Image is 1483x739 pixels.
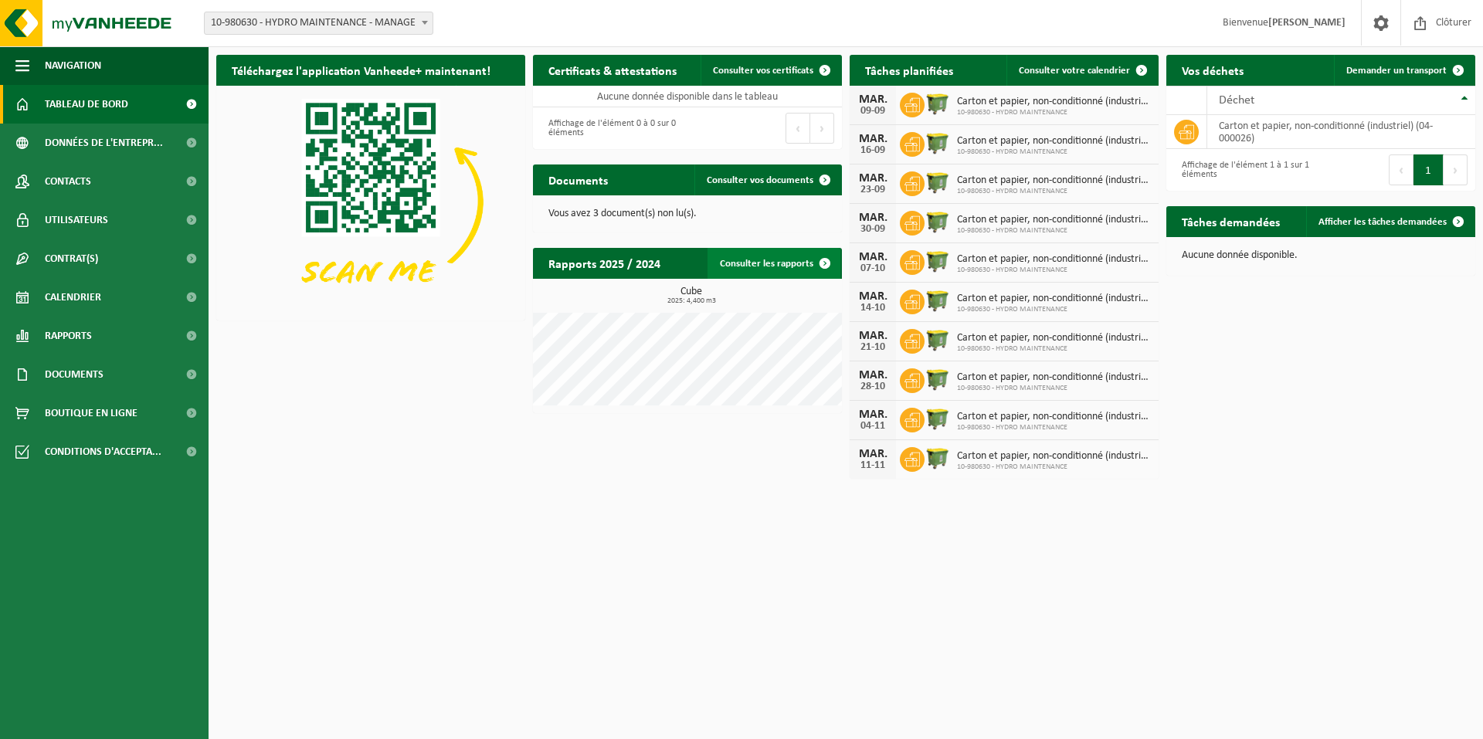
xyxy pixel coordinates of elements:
[957,147,1151,157] span: 10-980630 - HYDRO MAINTENANCE
[1413,154,1444,185] button: 1
[1174,153,1313,187] div: Affichage de l'élément 1 à 1 sur 1 éléments
[1006,55,1157,86] a: Consulter votre calendrier
[957,450,1151,463] span: Carton et papier, non-conditionné (industriel)
[957,305,1151,314] span: 10-980630 - HYDRO MAINTENANCE
[857,421,888,432] div: 04-11
[533,86,842,107] td: Aucune donnée disponible dans le tableau
[45,432,161,471] span: Conditions d'accepta...
[701,55,840,86] a: Consulter vos certificats
[957,371,1151,384] span: Carton et papier, non-conditionné (industriel)
[205,12,433,34] span: 10-980630 - HYDRO MAINTENANCE - MANAGE
[1318,217,1447,227] span: Afficher les tâches demandées
[533,55,692,85] h2: Certificats & attestations
[1444,154,1468,185] button: Next
[694,164,840,195] a: Consulter vos documents
[957,384,1151,393] span: 10-980630 - HYDRO MAINTENANCE
[925,366,951,392] img: WB-1100-HPE-GN-50
[925,327,951,353] img: WB-1100-HPE-GN-50
[957,293,1151,305] span: Carton et papier, non-conditionné (industriel)
[216,55,506,85] h2: Téléchargez l'application Vanheede+ maintenant!
[857,172,888,185] div: MAR.
[857,408,888,421] div: MAR.
[925,130,951,156] img: WB-1100-HPE-GN-50
[708,248,840,279] a: Consulter les rapports
[857,106,888,117] div: 09-09
[925,248,951,274] img: WB-1100-HPE-GN-50
[957,214,1151,226] span: Carton et papier, non-conditionné (industriel)
[857,185,888,195] div: 23-09
[1268,17,1346,29] strong: [PERSON_NAME]
[45,46,101,85] span: Navigation
[857,263,888,274] div: 07-10
[216,86,525,317] img: Download de VHEPlus App
[1346,66,1447,76] span: Demander un transport
[957,332,1151,344] span: Carton et papier, non-conditionné (industriel)
[957,226,1151,236] span: 10-980630 - HYDRO MAINTENANCE
[541,297,842,305] span: 2025: 4,400 m3
[857,381,888,392] div: 28-10
[1306,206,1474,237] a: Afficher les tâches demandées
[857,93,888,106] div: MAR.
[45,394,137,432] span: Boutique en ligne
[857,448,888,460] div: MAR.
[45,162,91,201] span: Contacts
[925,405,951,432] img: WB-1100-HPE-GN-50
[707,175,813,185] span: Consulter vos documents
[45,201,108,239] span: Utilisateurs
[1166,206,1295,236] h2: Tâches demandées
[857,224,888,235] div: 30-09
[857,460,888,471] div: 11-11
[957,108,1151,117] span: 10-980630 - HYDRO MAINTENANCE
[857,251,888,263] div: MAR.
[925,169,951,195] img: WB-1100-HPE-GN-50
[925,445,951,471] img: WB-1100-HPE-GN-50
[857,342,888,353] div: 21-10
[857,145,888,156] div: 16-09
[204,12,433,35] span: 10-980630 - HYDRO MAINTENANCE - MANAGE
[925,90,951,117] img: WB-1100-HPE-GN-50
[957,463,1151,472] span: 10-980630 - HYDRO MAINTENANCE
[1219,94,1254,107] span: Déchet
[45,317,92,355] span: Rapports
[857,133,888,145] div: MAR.
[957,135,1151,147] span: Carton et papier, non-conditionné (industriel)
[857,330,888,342] div: MAR.
[957,187,1151,196] span: 10-980630 - HYDRO MAINTENANCE
[45,355,104,394] span: Documents
[713,66,813,76] span: Consulter vos certificats
[1334,55,1474,86] a: Demander un transport
[533,164,623,195] h2: Documents
[1207,115,1475,149] td: carton et papier, non-conditionné (industriel) (04-000026)
[957,253,1151,266] span: Carton et papier, non-conditionné (industriel)
[45,278,101,317] span: Calendrier
[957,411,1151,423] span: Carton et papier, non-conditionné (industriel)
[45,124,163,162] span: Données de l'entrepr...
[45,85,128,124] span: Tableau de bord
[957,175,1151,187] span: Carton et papier, non-conditionné (industriel)
[541,111,680,145] div: Affichage de l'élément 0 à 0 sur 0 éléments
[45,239,98,278] span: Contrat(s)
[925,287,951,314] img: WB-1100-HPE-GN-50
[850,55,969,85] h2: Tâches planifiées
[533,248,676,278] h2: Rapports 2025 / 2024
[957,96,1151,108] span: Carton et papier, non-conditionné (industriel)
[1389,154,1413,185] button: Previous
[1019,66,1130,76] span: Consulter votre calendrier
[1182,250,1460,261] p: Aucune donnée disponible.
[857,212,888,224] div: MAR.
[810,113,834,144] button: Next
[1166,55,1259,85] h2: Vos déchets
[541,286,842,305] h3: Cube
[857,369,888,381] div: MAR.
[857,290,888,303] div: MAR.
[548,208,826,219] p: Vous avez 3 document(s) non lu(s).
[857,303,888,314] div: 14-10
[957,344,1151,354] span: 10-980630 - HYDRO MAINTENANCE
[957,266,1151,275] span: 10-980630 - HYDRO MAINTENANCE
[786,113,810,144] button: Previous
[957,423,1151,432] span: 10-980630 - HYDRO MAINTENANCE
[925,208,951,235] img: WB-1100-HPE-GN-50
